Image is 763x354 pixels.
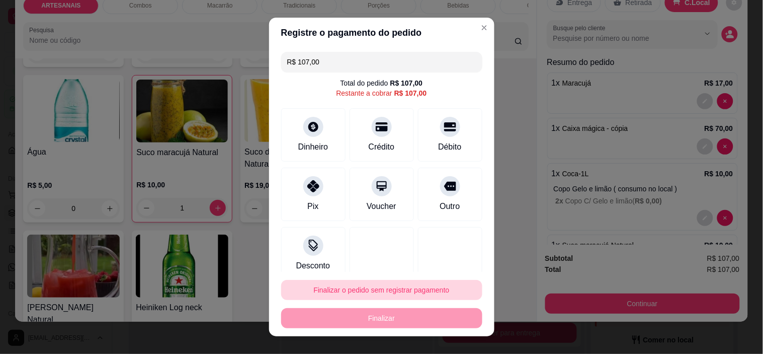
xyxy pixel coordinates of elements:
[307,200,318,213] div: Pix
[369,141,395,153] div: Crédito
[476,20,492,36] button: Close
[367,200,396,213] div: Voucher
[287,52,476,72] input: Ex.: hambúrguer de cordeiro
[394,88,427,98] div: R$ 107,00
[440,200,460,213] div: Outro
[269,18,494,48] header: Registre o pagamento do pedido
[438,141,461,153] div: Débito
[296,260,330,272] div: Desconto
[390,78,423,88] div: R$ 107,00
[336,88,427,98] div: Restante a cobrar
[281,280,482,300] button: Finalizar o pedido sem registrar pagamento
[341,78,423,88] div: Total do pedido
[298,141,328,153] div: Dinheiro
